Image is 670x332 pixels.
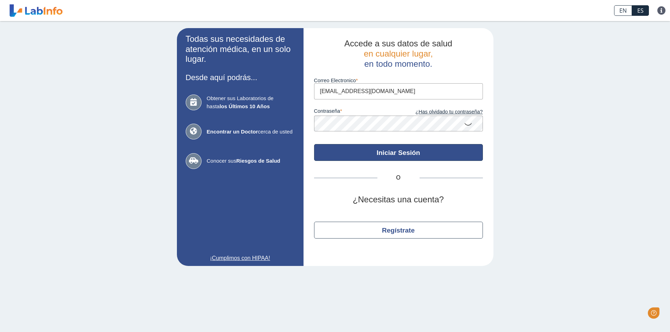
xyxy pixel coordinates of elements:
[614,5,632,16] a: EN
[364,49,433,58] span: en cualquier lugar,
[607,305,662,324] iframe: Help widget launcher
[314,78,483,83] label: Correo Electronico
[186,254,295,262] a: ¡Cumplimos con HIPAA!
[632,5,649,16] a: ES
[377,174,420,182] span: O
[314,195,483,205] h2: ¿Necesitas una cuenta?
[314,144,483,161] button: Iniciar Sesión
[236,158,280,164] b: Riesgos de Salud
[398,108,483,116] a: ¿Has olvidado tu contraseña?
[219,103,270,109] b: los Últimos 10 Años
[207,128,295,136] span: cerca de usted
[207,95,295,110] span: Obtener sus Laboratorios de hasta
[364,59,432,69] span: en todo momento.
[207,157,295,165] span: Conocer sus
[344,39,452,48] span: Accede a sus datos de salud
[207,129,258,135] b: Encontrar un Doctor
[314,222,483,239] button: Regístrate
[314,108,398,116] label: contraseña
[186,34,295,64] h2: Todas sus necesidades de atención médica, en un solo lugar.
[186,73,295,82] h3: Desde aquí podrás...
